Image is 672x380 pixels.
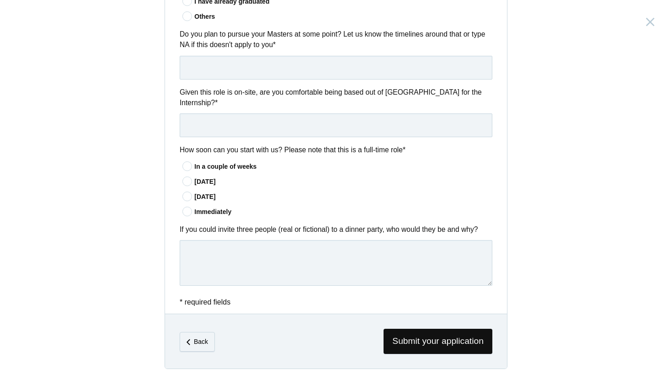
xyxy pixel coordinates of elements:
[180,224,492,235] label: If you could invite three people (real or fictional) to a dinner party, who would they be and why?
[384,329,492,354] span: Submit your application
[180,145,492,155] label: How soon can you start with us? Please note that this is a full-time role
[194,162,492,171] div: In a couple of weeks
[180,298,230,306] span: * required fields
[194,207,492,217] div: Immediately
[194,338,208,345] em: Back
[180,29,492,50] label: Do you plan to pursue your Masters at some point? Let us know the timelines around that or type N...
[194,12,492,21] div: Others
[194,192,492,202] div: [DATE]
[194,177,492,187] div: [DATE]
[180,87,492,108] label: Given this role is on-site, are you comfortable being based out of [GEOGRAPHIC_DATA] for the Inte...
